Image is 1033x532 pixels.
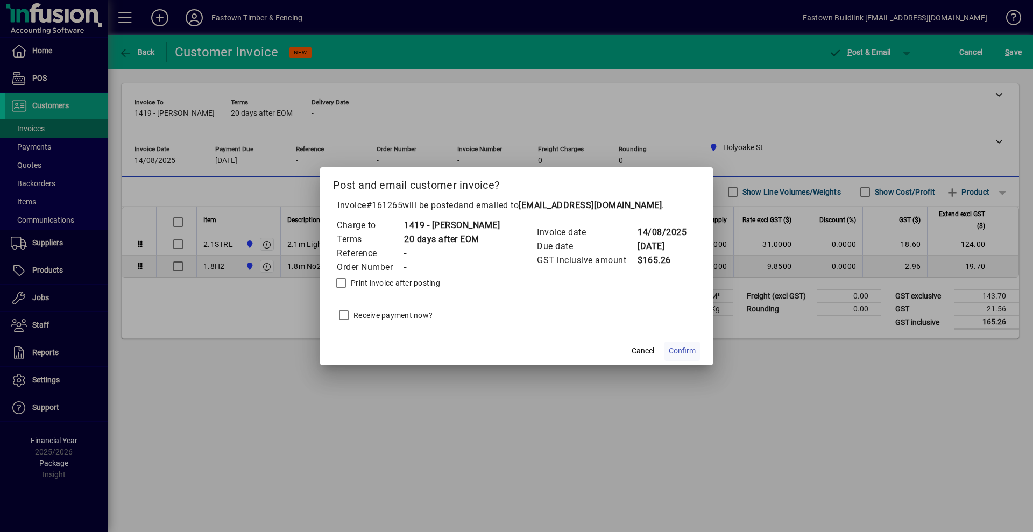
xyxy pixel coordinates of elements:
[404,260,500,274] td: -
[669,345,696,357] span: Confirm
[664,342,700,361] button: Confirm
[637,225,687,239] td: 14/08/2025
[404,232,500,246] td: 20 days after EOM
[366,200,403,210] span: #161265
[632,345,654,357] span: Cancel
[637,239,687,253] td: [DATE]
[320,167,713,198] h2: Post and email customer invoice?
[626,342,660,361] button: Cancel
[404,246,500,260] td: -
[519,200,662,210] b: [EMAIL_ADDRESS][DOMAIN_NAME]
[536,253,637,267] td: GST inclusive amount
[336,246,404,260] td: Reference
[637,253,687,267] td: $165.26
[536,225,637,239] td: Invoice date
[336,232,404,246] td: Terms
[536,239,637,253] td: Due date
[458,200,662,210] span: and emailed to
[349,278,440,288] label: Print invoice after posting
[333,199,700,212] p: Invoice will be posted .
[336,260,404,274] td: Order Number
[336,218,404,232] td: Charge to
[404,218,500,232] td: 1419 - [PERSON_NAME]
[351,310,433,321] label: Receive payment now?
